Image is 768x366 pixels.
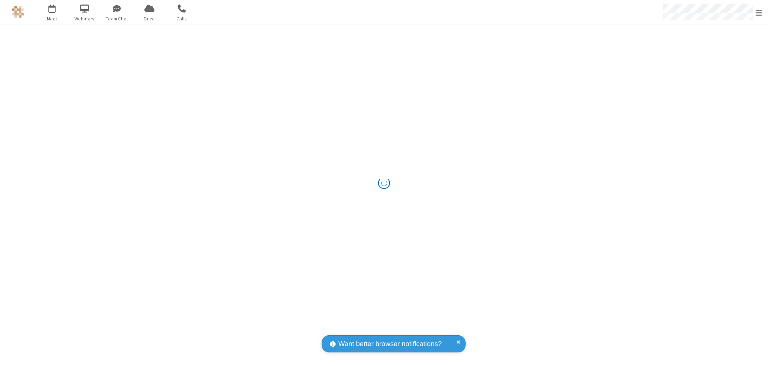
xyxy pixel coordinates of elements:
[70,15,100,22] span: Webinars
[167,15,197,22] span: Calls
[102,15,132,22] span: Team Chat
[134,15,164,22] span: Drive
[37,15,67,22] span: Meet
[338,339,442,349] span: Want better browser notifications?
[12,6,24,18] img: QA Selenium DO NOT DELETE OR CHANGE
